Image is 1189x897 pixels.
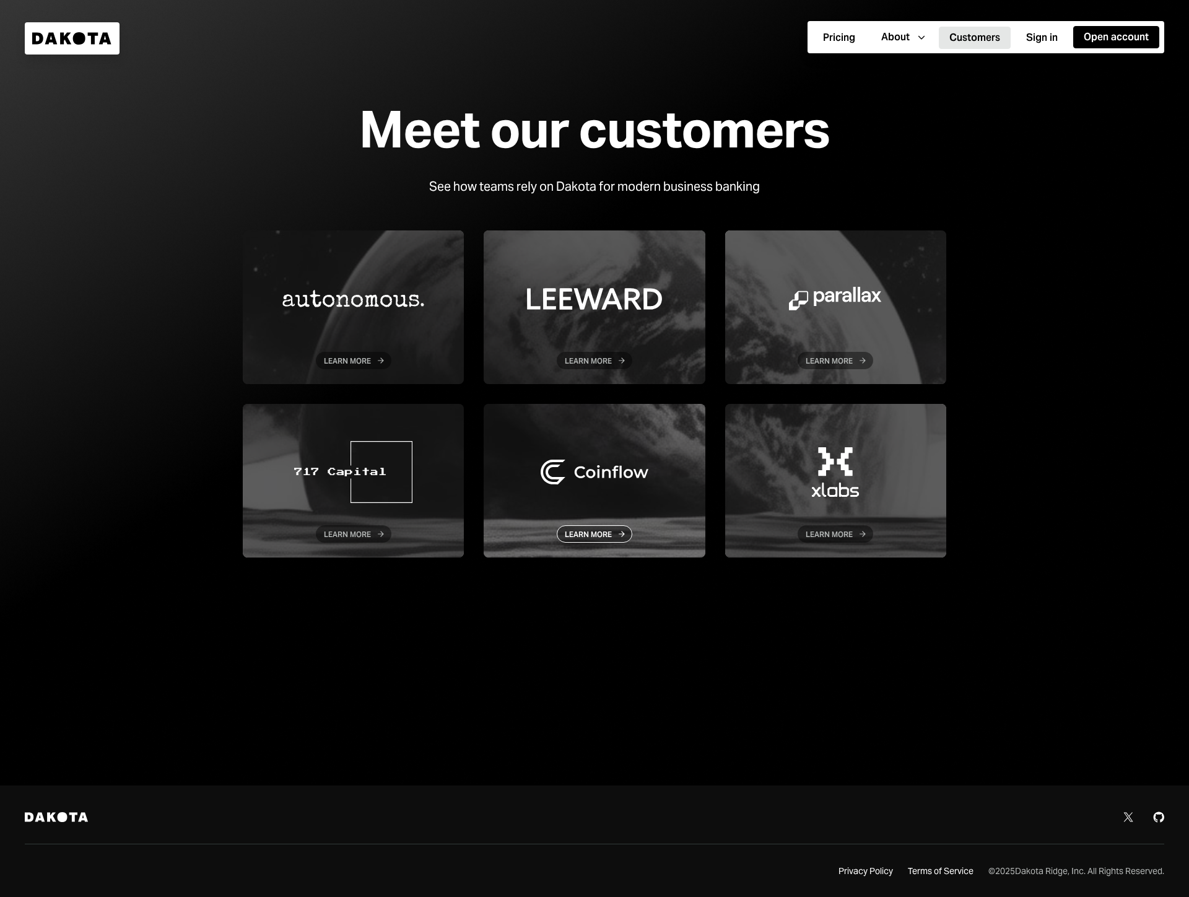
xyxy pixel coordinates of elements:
div: About [881,30,910,44]
a: Customers [939,25,1011,50]
div: Meet our customers [359,102,829,157]
div: Privacy Policy [838,865,893,878]
a: Privacy Policy [838,864,893,878]
button: Pricing [812,27,866,49]
div: Terms of Service [908,865,973,878]
div: © 2025 Dakota Ridge, Inc. All Rights Reserved. [988,865,1164,877]
button: Open account [1073,26,1159,48]
a: Pricing [812,25,866,50]
div: See how teams rely on Dakota for modern business banking [429,177,760,196]
button: Sign in [1016,27,1068,49]
a: Terms of Service [908,864,973,878]
button: Customers [939,27,1011,49]
a: Sign in [1016,25,1068,50]
button: About [871,26,934,48]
